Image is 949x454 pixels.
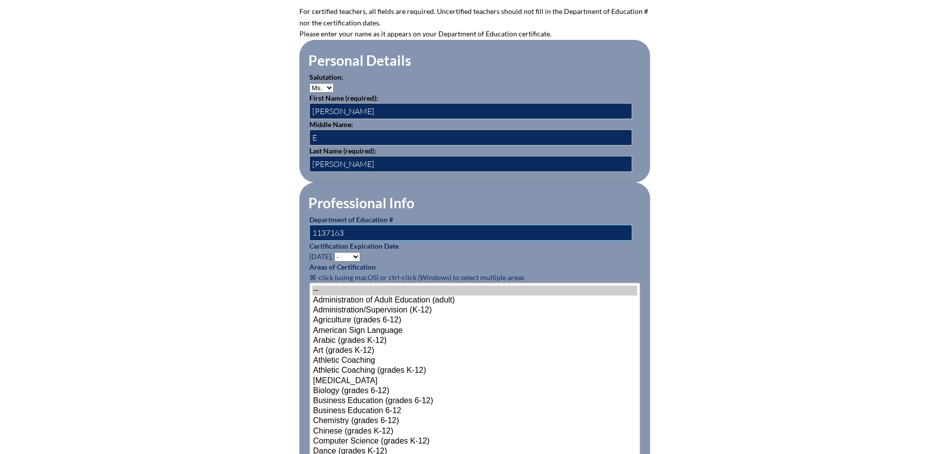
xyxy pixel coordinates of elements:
[312,326,637,336] option: American Sign Language
[312,376,637,386] option: [MEDICAL_DATA]
[312,305,637,315] option: Administration/Supervision (K-12)
[312,427,637,437] option: Chinese (grades K-12)
[312,286,637,296] option: --
[312,437,637,447] option: Computer Science (grades K-12)
[312,296,637,305] option: Administration of Adult Education (adult)
[307,52,412,69] legend: Personal Details
[312,315,637,325] option: Agriculture (grades 6-12)
[299,6,650,28] p: For certified teachers, all fields are required. Uncertified teachers should not fill in the Depa...
[312,396,637,406] option: Business Education (grades 6-12)
[312,366,637,376] option: Athletic Coaching (grades K-12)
[309,215,393,224] label: Department of Education #
[309,147,376,155] label: Last Name (required):
[309,120,353,129] label: Middle Name:
[307,194,415,211] legend: Professional Info
[309,242,399,250] label: Certification Expiration Date
[309,83,334,93] select: persons_salutation
[309,263,376,271] label: Areas of Certification
[312,406,637,416] option: Business Education 6-12
[309,73,343,81] label: Salutation:
[312,356,637,366] option: Athletic Coaching
[299,28,650,40] p: Please enter your name as it appears on your Department of Education certificate.
[312,346,637,356] option: Art (grades K-12)
[309,252,333,261] span: [DATE],
[312,386,637,396] option: Biology (grades 6-12)
[312,416,637,426] option: Chemistry (grades 6-12)
[312,336,637,346] option: Arabic (grades K-12)
[309,94,378,102] label: First Name (required):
